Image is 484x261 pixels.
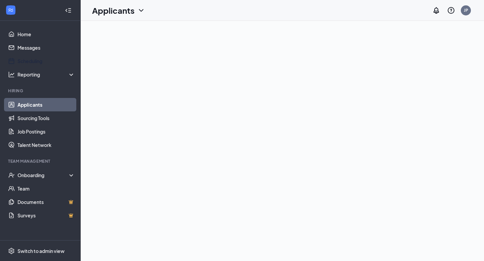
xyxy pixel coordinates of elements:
[464,7,468,13] div: JP
[8,88,74,94] div: Hiring
[17,125,75,138] a: Job Postings
[17,98,75,111] a: Applicants
[17,209,75,222] a: SurveysCrown
[17,71,75,78] div: Reporting
[17,41,75,54] a: Messages
[17,138,75,152] a: Talent Network
[17,182,75,195] a: Team
[447,6,455,14] svg: QuestionInfo
[8,71,15,78] svg: Analysis
[432,6,440,14] svg: Notifications
[17,54,75,68] a: Scheduling
[17,111,75,125] a: Sourcing Tools
[137,6,145,14] svg: ChevronDown
[8,158,74,164] div: Team Management
[8,248,15,254] svg: Settings
[7,7,14,13] svg: WorkstreamLogo
[17,195,75,209] a: DocumentsCrown
[92,5,134,16] h1: Applicants
[17,172,69,178] div: Onboarding
[65,7,72,14] svg: Collapse
[17,28,75,41] a: Home
[8,172,15,178] svg: UserCheck
[17,248,65,254] div: Switch to admin view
